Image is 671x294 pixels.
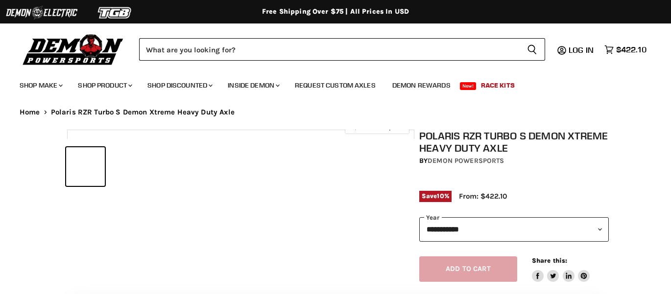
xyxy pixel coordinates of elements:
[139,38,545,61] form: Product
[599,43,651,57] a: $422.10
[108,147,146,186] button: IMAGE thumbnail
[350,123,404,131] span: Click to expand
[437,192,444,200] span: 10
[139,38,519,61] input: Search
[616,45,647,54] span: $422.10
[66,147,105,186] button: IMAGE thumbnail
[519,38,545,61] button: Search
[140,75,218,95] a: Shop Discounted
[419,191,452,202] span: Save %
[459,192,507,201] span: From: $422.10
[460,82,477,90] span: New!
[474,75,522,95] a: Race Kits
[532,257,567,264] span: Share this:
[419,156,609,166] div: by
[428,157,504,165] a: Demon Powersports
[419,130,609,154] h1: Polaris RZR Turbo S Demon Xtreme Heavy Duty Axle
[12,75,69,95] a: Shop Make
[71,75,138,95] a: Shop Product
[78,3,152,22] img: TGB Logo 2
[20,32,127,67] img: Demon Powersports
[532,256,590,282] aside: Share this:
[20,108,40,116] a: Home
[51,108,235,116] span: Polaris RZR Turbo S Demon Xtreme Heavy Duty Axle
[220,75,286,95] a: Inside Demon
[564,45,599,54] a: Log in
[288,75,383,95] a: Request Custom Axles
[12,71,644,95] ul: Main menu
[419,217,609,241] select: year
[5,3,78,22] img: Demon Electric Logo 2
[385,75,458,95] a: Demon Rewards
[569,45,594,55] span: Log in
